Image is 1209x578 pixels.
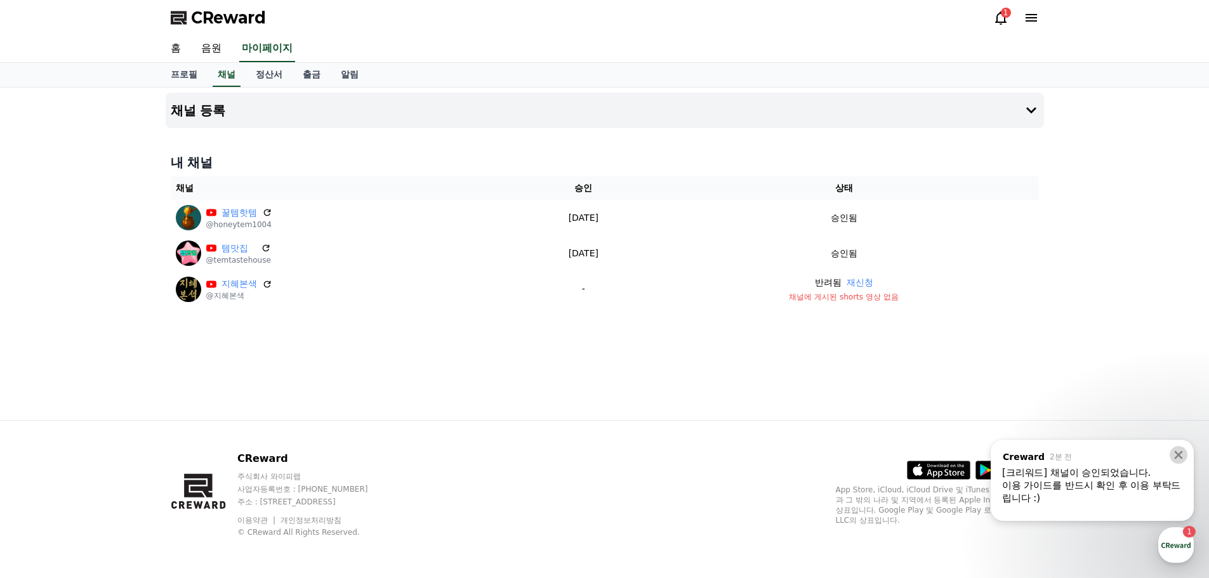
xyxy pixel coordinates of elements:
[237,451,392,466] p: CReward
[281,516,341,525] a: 개인정보처리방침
[171,103,226,117] h4: 채널 등록
[191,36,232,62] a: 음원
[836,485,1039,525] p: App Store, iCloud, iCloud Drive 및 iTunes Store는 미국과 그 밖의 나라 및 지역에서 등록된 Apple Inc.의 서비스 상표입니다. Goo...
[171,176,519,200] th: 채널
[237,527,392,537] p: © CReward All Rights Reserved.
[206,291,272,301] p: @지혜본색
[523,211,644,225] p: [DATE]
[993,10,1008,25] a: 1
[221,206,257,220] a: 꿀템핫템
[171,154,1039,171] h4: 내 채널
[161,63,208,87] a: 프로필
[237,516,277,525] a: 이용약관
[191,8,266,28] span: CReward
[84,402,164,434] a: 1대화
[176,240,201,266] img: 템맛집
[847,276,873,289] button: 재신청
[237,497,392,507] p: 주소 : [STREET_ADDRESS]
[213,63,241,87] a: 채널
[164,402,244,434] a: 설정
[246,63,293,87] a: 정산서
[831,247,857,260] p: 승인됨
[161,36,191,62] a: 홈
[815,276,842,289] p: 반려됨
[654,292,1034,302] p: 채널에 게시된 shorts 영상 없음
[221,242,256,255] a: 템맛집
[4,402,84,434] a: 홈
[166,93,1044,128] button: 채널 등록
[116,422,131,432] span: 대화
[221,277,257,291] a: 지혜본색
[206,255,271,265] p: @temtastehouse
[293,63,331,87] a: 출금
[523,247,644,260] p: [DATE]
[40,421,48,431] span: 홈
[1001,8,1011,18] div: 1
[831,211,857,225] p: 승인됨
[176,205,201,230] img: 꿀템핫템
[523,282,644,296] p: -
[649,176,1039,200] th: 상태
[206,220,272,230] p: @honeytem1004
[239,36,295,62] a: 마이페이지
[237,484,392,494] p: 사업자등록번호 : [PHONE_NUMBER]
[129,402,133,412] span: 1
[331,63,369,87] a: 알림
[518,176,649,200] th: 승인
[176,277,201,302] img: 지혜본색
[171,8,266,28] a: CReward
[196,421,211,431] span: 설정
[237,471,392,482] p: 주식회사 와이피랩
